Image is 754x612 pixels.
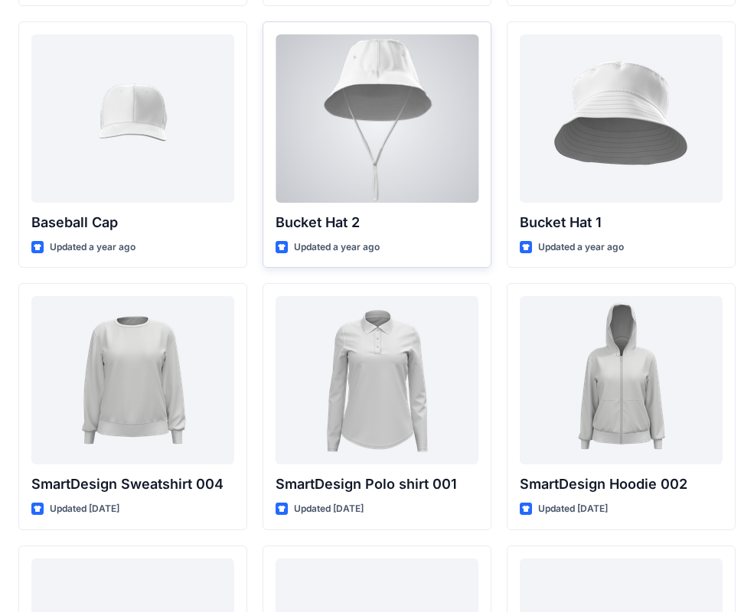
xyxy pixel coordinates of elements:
[50,501,119,517] p: Updated [DATE]
[520,296,723,464] a: SmartDesign Hoodie 002
[294,239,380,256] p: Updated a year ago
[520,474,723,495] p: SmartDesign Hoodie 002
[50,239,135,256] p: Updated a year ago
[276,296,478,464] a: SmartDesign Polo shirt 001
[276,212,478,233] p: Bucket Hat 2
[520,212,723,233] p: Bucket Hat 1
[31,474,234,495] p: SmartDesign Sweatshirt 004
[276,474,478,495] p: SmartDesign Polo shirt 001
[31,34,234,203] a: Baseball Cap
[31,296,234,464] a: SmartDesign Sweatshirt 004
[276,34,478,203] a: Bucket Hat 2
[520,34,723,203] a: Bucket Hat 1
[538,501,608,517] p: Updated [DATE]
[294,501,364,517] p: Updated [DATE]
[31,212,234,233] p: Baseball Cap
[538,239,624,256] p: Updated a year ago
